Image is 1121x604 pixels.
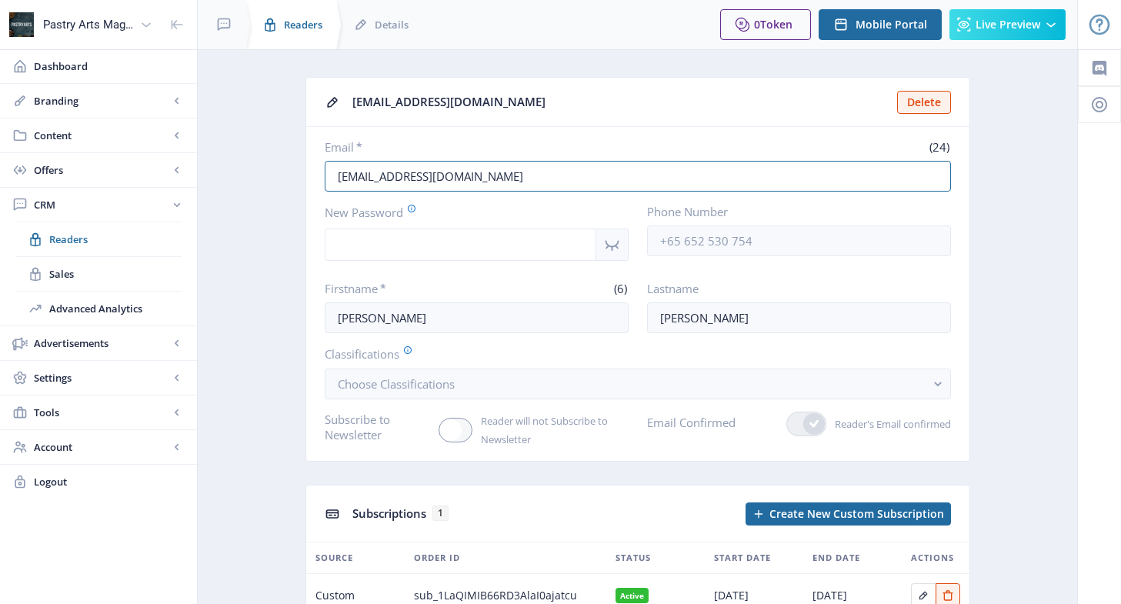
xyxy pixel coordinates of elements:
[34,474,185,489] span: Logout
[284,17,322,32] span: Readers
[647,281,939,296] label: Lastname
[414,549,460,567] span: Order ID
[338,376,455,392] span: Choose Classifications
[647,412,736,433] label: Email Confirmed
[34,93,169,108] span: Branding
[325,302,629,333] input: Enter reader’s firstname
[647,204,939,219] label: Phone Number
[472,412,629,449] span: Reader will not Subscribe to Newsletter
[927,139,951,155] span: (24)
[34,335,169,351] span: Advertisements
[769,508,944,520] span: Create New Custom Subscription
[897,91,951,114] button: Delete
[714,549,771,567] span: Start Date
[325,369,951,399] button: Choose Classifications
[49,301,182,316] span: Advanced Analytics
[612,281,629,296] span: (6)
[315,549,353,567] span: Source
[375,17,409,32] span: Details
[826,415,951,433] span: Reader's Email confirmed
[49,232,182,247] span: Readers
[819,9,942,40] button: Mobile Portal
[760,17,792,32] span: Token
[325,204,616,221] label: New Password
[736,502,951,526] a: New page
[9,12,34,37] img: properties.app_icon.png
[34,439,169,455] span: Account
[746,502,951,526] button: Create New Custom Subscription
[34,370,169,385] span: Settings
[43,8,134,42] div: Pastry Arts Magazine
[596,229,629,261] nb-icon: Show password
[812,549,860,567] span: End Date
[49,266,182,282] span: Sales
[856,18,927,31] span: Mobile Portal
[647,302,951,333] input: Enter reader’s lastname
[15,257,182,291] a: Sales
[325,345,939,362] label: Classifications
[34,162,169,178] span: Offers
[616,549,651,567] span: Status
[720,9,811,40] button: 0Token
[34,58,185,74] span: Dashboard
[34,197,169,212] span: CRM
[325,139,632,155] label: Email
[34,405,169,420] span: Tools
[352,506,426,521] span: Subscriptions
[15,292,182,325] a: Advanced Analytics
[325,161,951,192] input: Enter reader’s email
[949,9,1066,40] button: Live Preview
[325,412,427,442] label: Subscribe to Newsletter
[352,90,888,114] div: [EMAIL_ADDRESS][DOMAIN_NAME]
[34,128,169,143] span: Content
[911,549,954,567] span: Actions
[432,506,449,521] span: 1
[15,222,182,256] a: Readers
[647,225,951,256] input: +65 652 530 754
[325,281,471,296] label: Firstname
[976,18,1040,31] span: Live Preview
